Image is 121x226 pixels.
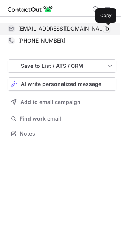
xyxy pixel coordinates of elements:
span: AI write personalized message [21,81,101,87]
span: Notes [20,130,113,137]
button: save-profile-one-click [8,59,116,73]
span: Find work email [20,115,113,122]
button: Notes [8,128,116,139]
span: Add to email campaign [20,99,81,105]
button: AI write personalized message [8,77,116,91]
div: Save to List / ATS / CRM [21,63,103,69]
span: [EMAIL_ADDRESS][DOMAIN_NAME] [18,25,105,32]
img: ContactOut v5.3.10 [8,5,53,14]
span: [PHONE_NUMBER] [18,37,65,44]
button: Find work email [8,113,116,124]
button: Add to email campaign [8,95,116,109]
